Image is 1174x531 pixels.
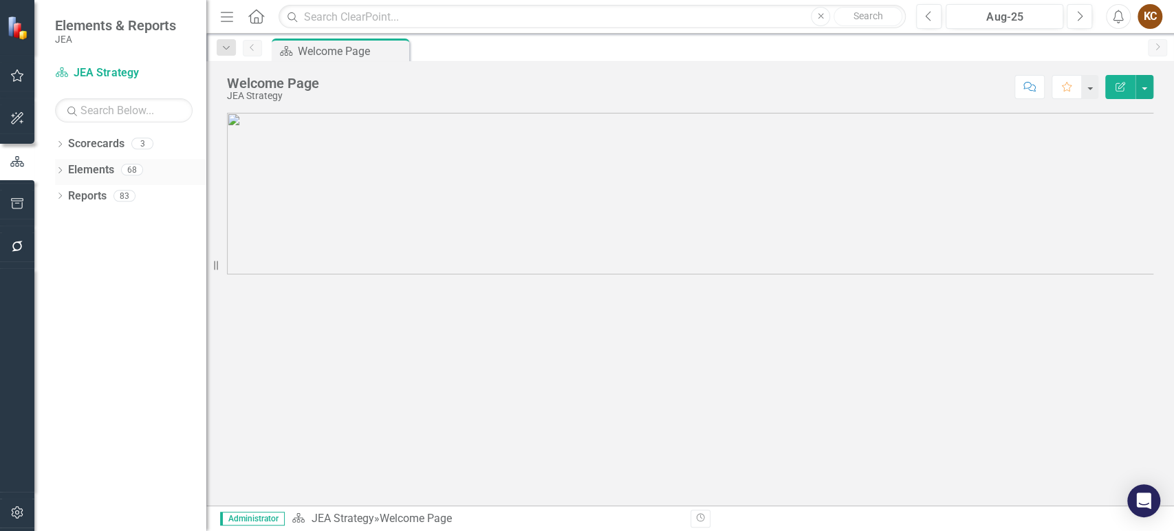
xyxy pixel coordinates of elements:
div: Welcome Page [298,43,406,60]
button: KC [1138,4,1162,29]
div: » [292,511,680,527]
input: Search ClearPoint... [279,5,906,29]
div: Welcome Page [227,76,319,91]
button: Aug-25 [946,4,1063,29]
div: JEA Strategy [227,91,319,101]
button: Search [834,7,902,26]
span: Elements & Reports [55,17,176,34]
div: 83 [113,190,135,202]
small: JEA [55,34,176,45]
div: Open Intercom Messenger [1127,484,1160,517]
div: 68 [121,164,143,176]
img: mceclip0%20v48.png [227,113,1153,274]
input: Search Below... [55,98,193,122]
span: Administrator [220,512,285,525]
a: Reports [68,188,107,204]
span: Search [854,10,883,21]
a: Scorecards [68,136,124,152]
a: Elements [68,162,114,178]
div: 3 [131,138,153,150]
img: ClearPoint Strategy [7,16,31,40]
div: Welcome Page [379,512,451,525]
a: JEA Strategy [311,512,373,525]
div: Aug-25 [950,9,1058,25]
a: JEA Strategy [55,65,193,81]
